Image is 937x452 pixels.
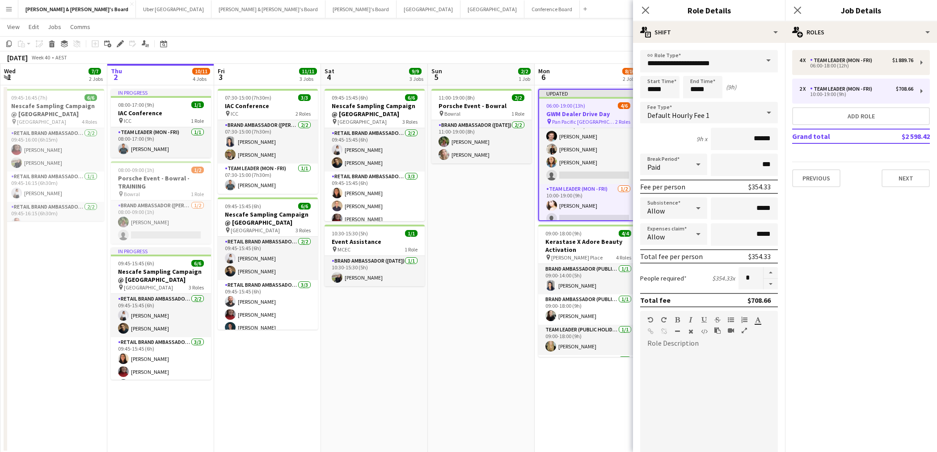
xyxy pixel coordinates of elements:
[111,268,211,284] h3: Nescafe Sampling Campaign @ [GEOGRAPHIC_DATA]
[191,117,204,124] span: 1 Role
[18,0,136,18] button: [PERSON_NAME] & [PERSON_NAME]'s Board
[67,21,94,33] a: Comms
[111,89,211,158] div: In progress08:00-17:00 (9h)1/1IAC Conference ICC1 RoleTeam Leader (Mon - Fri)1/108:00-17:00 (9h)[...
[216,72,225,82] span: 3
[799,92,913,96] div: 10:00-19:00 (9h)
[110,72,122,82] span: 2
[405,230,418,237] span: 1/1
[118,167,154,173] span: 08:00-09:00 (1h)
[647,206,665,215] span: Allow
[728,316,734,323] button: Unordered List
[431,102,532,110] h3: Porsche Event - Bowral
[755,316,761,323] button: Text Color
[218,89,318,194] app-job-card: 07:30-15:00 (7h30m)3/3IAC Conference ICC2 RolesBrand Ambassador ([PERSON_NAME])2/207:30-15:00 (7h...
[546,102,585,109] span: 06:00-19:00 (13h)
[633,4,785,16] h3: Role Details
[218,163,318,194] app-card-role: Team Leader (Mon - Fri)1/107:30-15:00 (7h30m)[PERSON_NAME]
[785,21,937,43] div: Roles
[551,254,603,261] span: [PERSON_NAME] Place
[323,72,334,82] span: 4
[295,110,311,117] span: 2 Roles
[193,75,210,82] div: 4 Jobs
[799,57,810,63] div: 4 x
[640,182,685,191] div: Fee per person
[225,203,261,209] span: 09:45-15:45 (6h)
[397,0,460,18] button: [GEOGRAPHIC_DATA]
[7,23,20,31] span: View
[524,0,580,18] button: Conference Board
[70,23,90,31] span: Comms
[191,191,204,197] span: 1 Role
[4,172,104,202] app-card-role: RETAIL Brand Ambassador (Mon - Fri)1/109:45-16:15 (6h30m)[PERSON_NAME]
[552,118,615,125] span: Pan Pacific [GEOGRAPHIC_DATA]
[518,68,531,75] span: 2/2
[792,107,930,125] button: Add role
[298,203,311,209] span: 6/6
[218,197,318,330] app-job-card: 09:45-15:45 (6h)6/6Nescafe Sampling Campaign @ [GEOGRAPHIC_DATA] [GEOGRAPHIC_DATA]3 RolesRETAIL B...
[124,191,140,197] span: Bowral
[633,21,785,43] div: Shift
[785,4,937,16] h3: Job Details
[519,75,530,82] div: 1 Job
[295,227,311,234] span: 3 Roles
[647,111,709,120] span: Default Hourly Fee 1
[764,267,778,279] button: Increase
[29,23,39,31] span: Edit
[4,89,104,221] app-job-card: 09:45-16:45 (7h)6/6Nescafe Sampling Campaign @ [GEOGRAPHIC_DATA] [GEOGRAPHIC_DATA]4 RolesRETAIL B...
[539,110,637,118] h3: GWM Dealer Drive Day
[82,118,97,125] span: 4 Roles
[640,296,671,305] div: Total fee
[298,94,311,101] span: 3/3
[511,110,524,117] span: 1 Role
[191,101,204,108] span: 1/1
[325,225,425,286] app-job-card: 10:30-15:30 (5h)1/1Event Assistance MCEC1 RoleBrand Ambassador ([DATE])1/110:30-15:30 (5h)[PERSON...
[111,89,211,96] div: In progress
[4,21,23,33] a: View
[300,75,317,82] div: 3 Jobs
[338,118,387,125] span: [GEOGRAPHIC_DATA]
[111,67,122,75] span: Thu
[48,23,61,31] span: Jobs
[712,274,735,282] div: $354.33 x
[30,54,52,61] span: Week 40
[792,129,874,143] td: Grand total
[191,167,204,173] span: 1/2
[218,120,318,163] app-card-role: Brand Ambassador ([PERSON_NAME])2/207:30-15:00 (7h30m)[PERSON_NAME][PERSON_NAME]
[538,89,638,221] div: Updated06:00-19:00 (13h)4/6GWM Dealer Drive Day Pan Pacific [GEOGRAPHIC_DATA]2 RolesTeam Leader (...
[538,325,638,355] app-card-role: Team Leader (Public Holiday)1/109:00-18:00 (9h)[PERSON_NAME]
[647,316,654,323] button: Undo
[431,67,442,75] span: Sun
[792,169,840,187] button: Previous
[647,163,660,172] span: Paid
[111,247,211,255] div: In progress
[218,67,225,75] span: Fri
[409,75,423,82] div: 3 Jobs
[402,118,418,125] span: 3 Roles
[748,252,771,261] div: $354.33
[539,115,637,184] app-card-role: Team Leader (Mon - Fri)15A3/406:00-18:00 (12h)[PERSON_NAME][PERSON_NAME][PERSON_NAME]
[538,238,638,254] h3: Kerastase X Adore Beauty Activation
[118,101,154,108] span: 08:00-17:00 (9h)
[124,284,173,291] span: [GEOGRAPHIC_DATA]
[218,237,318,280] app-card-role: RETAIL Brand Ambassador (Mon - Fri)2/209:45-15:45 (6h)[PERSON_NAME][PERSON_NAME]
[409,68,422,75] span: 9/9
[111,247,211,380] app-job-card: In progress09:45-15:45 (6h)6/6Nescafe Sampling Campaign @ [GEOGRAPHIC_DATA] [GEOGRAPHIC_DATA]3 Ro...
[714,316,721,323] button: Strikethrough
[44,21,65,33] a: Jobs
[111,201,211,244] app-card-role: Brand Ambassador ([PERSON_NAME])1/208:00-09:00 (1h)[PERSON_NAME]
[701,328,707,335] button: HTML Code
[4,102,104,118] h3: Nescafe Sampling Campaign @ [GEOGRAPHIC_DATA]
[325,238,425,246] h3: Event Assistance
[7,53,28,62] div: [DATE]
[688,316,694,323] button: Italic
[17,118,66,125] span: [GEOGRAPHIC_DATA]
[431,89,532,163] app-job-card: 11:00-19:00 (8h)2/2Porsche Event - Bowral Bowral1 RoleBrand Ambassador ([DATE])2/211:00-19:00 (8h...
[325,89,425,221] app-job-card: 09:45-15:45 (6h)6/6Nescafe Sampling Campaign @ [GEOGRAPHIC_DATA] [GEOGRAPHIC_DATA]3 RolesRETAIL B...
